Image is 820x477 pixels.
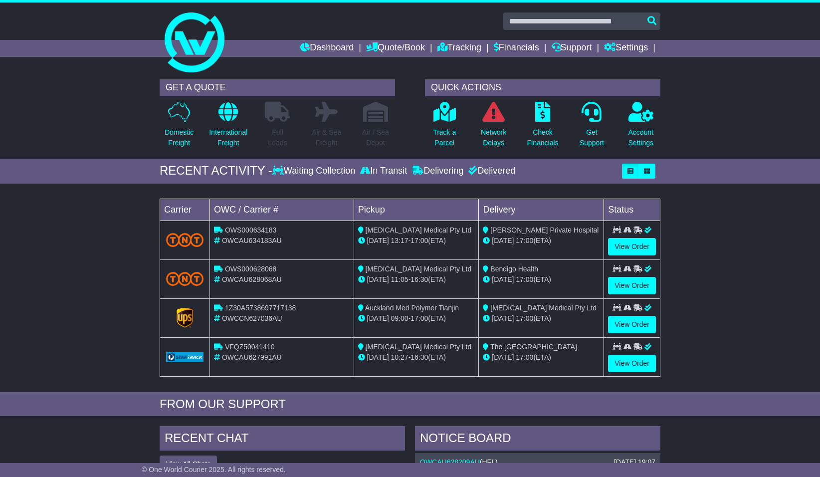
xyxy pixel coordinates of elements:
p: Air / Sea Depot [362,127,389,148]
p: Account Settings [628,127,654,148]
span: [DATE] [367,314,389,322]
div: [DATE] 19:07 [614,458,655,467]
td: Status [604,199,660,221]
span: [DATE] [367,237,389,244]
div: - (ETA) [358,352,475,363]
div: (ETA) [483,274,600,285]
span: [MEDICAL_DATA] Medical Pty Ltd [366,343,472,351]
div: - (ETA) [358,313,475,324]
div: - (ETA) [358,274,475,285]
span: 09:00 [391,314,409,322]
span: 17:00 [516,275,533,283]
div: (ETA) [483,313,600,324]
a: Support [552,40,592,57]
span: OWCAU628068AU [222,275,282,283]
a: Settings [604,40,648,57]
p: Air & Sea Freight [312,127,341,148]
span: [DATE] [492,353,514,361]
div: QUICK ACTIONS [425,79,660,96]
a: Tracking [437,40,481,57]
div: (ETA) [483,236,600,246]
div: In Transit [358,166,410,177]
span: 1Z30A5738697717138 [225,304,296,312]
p: Get Support [580,127,604,148]
div: Delivered [466,166,515,177]
a: NetworkDelays [480,101,507,154]
a: View Order [608,238,656,255]
div: RECENT CHAT [160,426,405,453]
span: The [GEOGRAPHIC_DATA] [490,343,577,351]
p: Full Loads [265,127,290,148]
a: AccountSettings [628,101,654,154]
p: Network Delays [481,127,506,148]
div: (ETA) [483,352,600,363]
img: GetCarrierServiceLogo [166,352,204,362]
div: - (ETA) [358,236,475,246]
p: International Freight [209,127,247,148]
button: View All Chats [160,456,217,473]
span: Auckland Med Polymer Tianjin [365,304,459,312]
span: 16:30 [410,275,428,283]
span: OWCAU634183AU [222,237,282,244]
span: [PERSON_NAME] Private Hospital [490,226,599,234]
img: GetCarrierServiceLogo [177,308,194,328]
div: Waiting Collection [272,166,358,177]
img: TNT_Domestic.png [166,233,204,246]
div: ( ) [420,458,655,467]
a: CheckFinancials [527,101,559,154]
span: [DATE] [367,275,389,283]
div: RECENT ACTIVITY - [160,164,272,178]
a: Dashboard [300,40,354,57]
img: TNT_Domestic.png [166,272,204,285]
span: 11:05 [391,275,409,283]
span: [MEDICAL_DATA] Medical Pty Ltd [490,304,597,312]
a: OWCAU628209AU [420,458,480,466]
td: Pickup [354,199,479,221]
a: View Order [608,277,656,294]
span: [DATE] [367,353,389,361]
a: View Order [608,355,656,372]
span: [DATE] [492,237,514,244]
span: © One World Courier 2025. All rights reserved. [142,466,286,474]
span: 17:00 [516,237,533,244]
p: Check Financials [527,127,559,148]
span: [MEDICAL_DATA] Medical Pty Ltd [366,265,472,273]
a: Track aParcel [432,101,456,154]
span: 17:00 [516,353,533,361]
a: GetSupport [579,101,605,154]
a: DomesticFreight [164,101,194,154]
span: [MEDICAL_DATA] Medical Pty Ltd [366,226,472,234]
span: [DATE] [492,314,514,322]
span: OWCCN627036AU [222,314,282,322]
td: OWC / Carrier # [210,199,354,221]
span: VFQZ50041410 [225,343,275,351]
td: Carrier [160,199,210,221]
span: OWCAU627991AU [222,353,282,361]
a: Quote/Book [366,40,425,57]
p: Domestic Freight [165,127,194,148]
span: OWS000634183 [225,226,277,234]
span: 10:27 [391,353,409,361]
p: Track a Parcel [433,127,456,148]
span: OWS000628068 [225,265,277,273]
a: InternationalFreight [208,101,248,154]
div: GET A QUOTE [160,79,395,96]
div: FROM OUR SUPPORT [160,397,660,412]
a: View Order [608,316,656,333]
span: [DATE] [492,275,514,283]
span: Bendigo Health [490,265,538,273]
span: 17:00 [516,314,533,322]
span: 17:00 [410,237,428,244]
div: NOTICE BOARD [415,426,660,453]
td: Delivery [479,199,604,221]
span: 13:17 [391,237,409,244]
span: 16:30 [410,353,428,361]
span: HFL [482,458,495,466]
div: Delivering [410,166,466,177]
a: Financials [494,40,539,57]
span: 17:00 [410,314,428,322]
